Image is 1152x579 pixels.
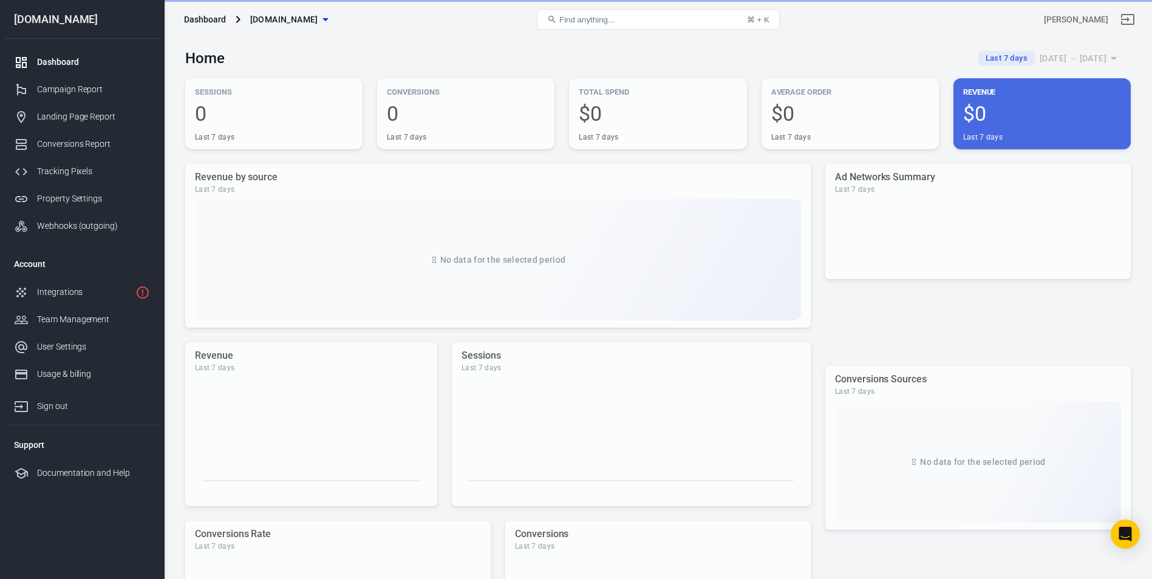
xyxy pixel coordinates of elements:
span: Find anything... [559,15,615,24]
a: Campaign Report [4,76,160,103]
svg: 1 networks not verified yet [135,285,150,300]
div: Open Intercom Messenger [1111,520,1140,549]
div: Campaign Report [37,83,150,96]
h3: Home [185,50,225,67]
li: Account [4,249,160,279]
div: Conversions Report [37,138,150,151]
a: Team Management [4,306,160,333]
div: Dashboard [37,56,150,69]
div: Usage & billing [37,368,150,381]
a: Conversions Report [4,130,160,158]
button: [DOMAIN_NAME] [245,8,333,31]
a: Dashboard [4,49,160,76]
a: Integrations [4,279,160,306]
div: Webhooks (outgoing) [37,220,150,232]
div: Property Settings [37,192,150,205]
div: Tracking Pixels [37,165,150,178]
div: Landing Page Report [37,110,150,123]
div: Dashboard [184,13,226,25]
a: Usage & billing [4,361,160,388]
div: Documentation and Help [37,467,150,479]
div: Team Management [37,313,150,326]
a: Property Settings [4,185,160,212]
div: Sign out [37,400,150,413]
a: Tracking Pixels [4,158,160,185]
div: ⌘ + K [747,15,769,24]
span: thetrustedshopper.com [250,12,318,27]
div: Integrations [37,286,131,299]
a: Webhooks (outgoing) [4,212,160,240]
a: Sign out [4,388,160,420]
a: User Settings [4,333,160,361]
a: Landing Page Report [4,103,160,130]
div: User Settings [37,340,150,353]
button: Find anything...⌘ + K [537,9,780,30]
a: Sign out [1113,5,1142,34]
li: Support [4,430,160,459]
div: [DOMAIN_NAME] [4,14,160,25]
div: Account id: XkYO6gt3 [1044,13,1108,26]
